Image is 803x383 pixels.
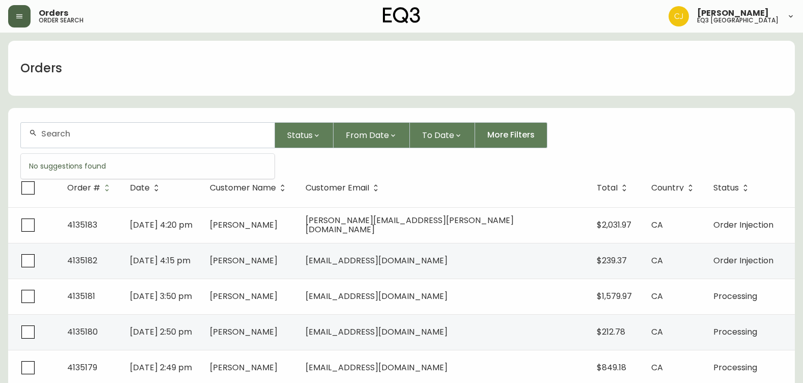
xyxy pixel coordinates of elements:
span: $212.78 [597,326,625,338]
span: Status [713,185,739,191]
span: From Date [346,129,389,142]
span: Processing [713,362,757,373]
span: $1,579.97 [597,290,632,302]
img: 7836c8950ad67d536e8437018b5c2533 [669,6,689,26]
span: [PERSON_NAME] [697,9,769,17]
span: $239.37 [597,255,627,266]
span: 4135183 [67,219,97,231]
span: Country [651,185,684,191]
span: [PERSON_NAME] [210,290,278,302]
span: [PERSON_NAME] [210,362,278,373]
span: 4135181 [67,290,95,302]
span: [EMAIL_ADDRESS][DOMAIN_NAME] [306,362,448,373]
span: [PERSON_NAME] [210,219,278,231]
span: [EMAIL_ADDRESS][DOMAIN_NAME] [306,290,448,302]
span: Order # [67,185,100,191]
span: Customer Email [306,183,382,193]
span: [DATE] 4:20 pm [130,219,192,231]
span: Date [130,185,150,191]
span: Customer Name [210,183,289,193]
span: Total [597,183,631,193]
span: Order # [67,183,114,193]
span: [DATE] 2:50 pm [130,326,192,338]
h1: Orders [20,60,62,77]
span: [DATE] 2:49 pm [130,362,192,373]
span: Status [287,129,313,142]
span: 4135182 [67,255,97,266]
span: $2,031.97 [597,219,631,231]
span: 4135180 [67,326,98,338]
span: [EMAIL_ADDRESS][DOMAIN_NAME] [306,326,448,338]
span: Order Injection [713,255,773,266]
span: [DATE] 4:15 pm [130,255,190,266]
span: [EMAIL_ADDRESS][DOMAIN_NAME] [306,255,448,266]
span: Status [713,183,752,193]
span: Customer Name [210,185,276,191]
span: CA [651,219,663,231]
span: [PERSON_NAME] [210,326,278,338]
button: More Filters [475,122,547,148]
span: [PERSON_NAME][EMAIL_ADDRESS][PERSON_NAME][DOMAIN_NAME] [306,214,514,235]
span: More Filters [487,129,535,141]
span: Processing [713,326,757,338]
span: CA [651,326,663,338]
span: Date [130,183,163,193]
span: CA [651,255,663,266]
span: [DATE] 3:50 pm [130,290,192,302]
span: To Date [422,129,454,142]
span: $849.18 [597,362,626,373]
span: 4135179 [67,362,97,373]
span: Customer Email [306,185,369,191]
img: logo [383,7,421,23]
span: Processing [713,290,757,302]
h5: eq3 [GEOGRAPHIC_DATA] [697,17,779,23]
span: Order Injection [713,219,773,231]
h5: order search [39,17,84,23]
span: Orders [39,9,68,17]
button: To Date [410,122,475,148]
span: [PERSON_NAME] [210,255,278,266]
button: From Date [334,122,410,148]
span: CA [651,290,663,302]
span: Country [651,183,697,193]
span: Total [597,185,618,191]
span: CA [651,362,663,373]
button: Status [275,122,334,148]
div: No suggestions found [21,154,274,179]
input: Search [41,129,266,139]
